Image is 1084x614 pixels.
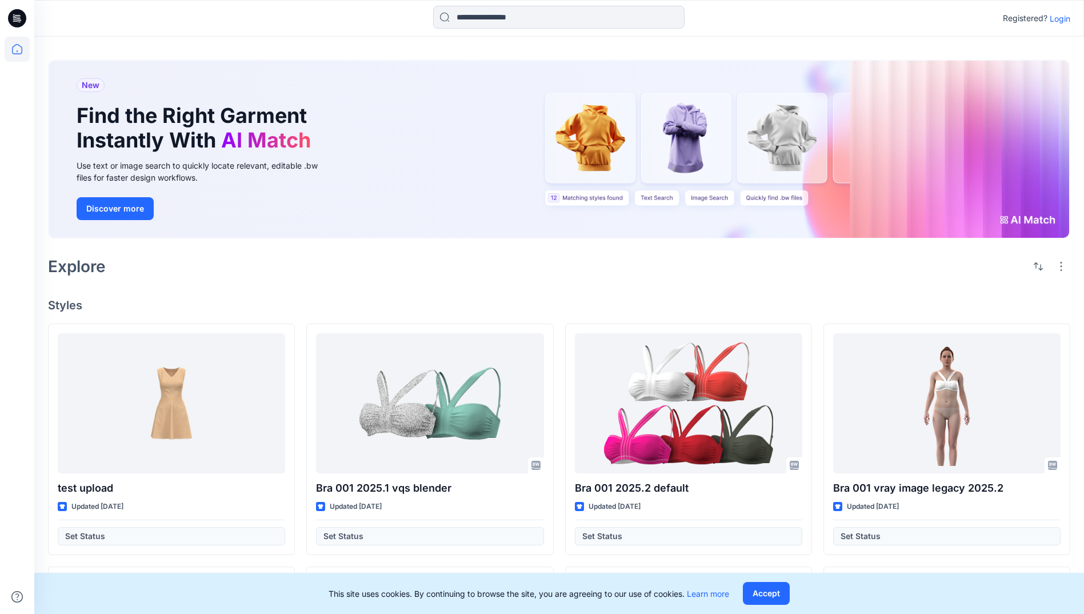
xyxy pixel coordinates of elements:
a: Bra 001 2025.2 default [575,333,802,473]
h2: Explore [48,257,106,276]
p: test upload [58,480,285,496]
p: This site uses cookies. By continuing to browse the site, you are agreeing to our use of cookies. [329,588,729,600]
p: Bra 001 2025.1 vqs blender [316,480,543,496]
button: Discover more [77,197,154,220]
h1: Find the Right Garment Instantly With [77,103,317,153]
p: Registered? [1003,11,1047,25]
span: AI Match [221,127,311,153]
a: Bra 001 2025.1 vqs blender [316,333,543,473]
p: Updated [DATE] [589,501,641,513]
button: Accept [743,582,790,605]
p: Updated [DATE] [71,501,123,513]
div: Use text or image search to quickly locate relevant, editable .bw files for faster design workflows. [77,160,334,184]
a: Bra 001 vray image legacy 2025.2 [833,333,1061,473]
p: Updated [DATE] [847,501,899,513]
p: Login [1050,13,1070,25]
p: Bra 001 vray image legacy 2025.2 [833,480,1061,496]
span: New [82,78,99,92]
h4: Styles [48,298,1070,312]
p: Bra 001 2025.2 default [575,480,802,496]
p: Updated [DATE] [330,501,382,513]
a: test upload [58,333,285,473]
a: Learn more [687,589,729,599]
